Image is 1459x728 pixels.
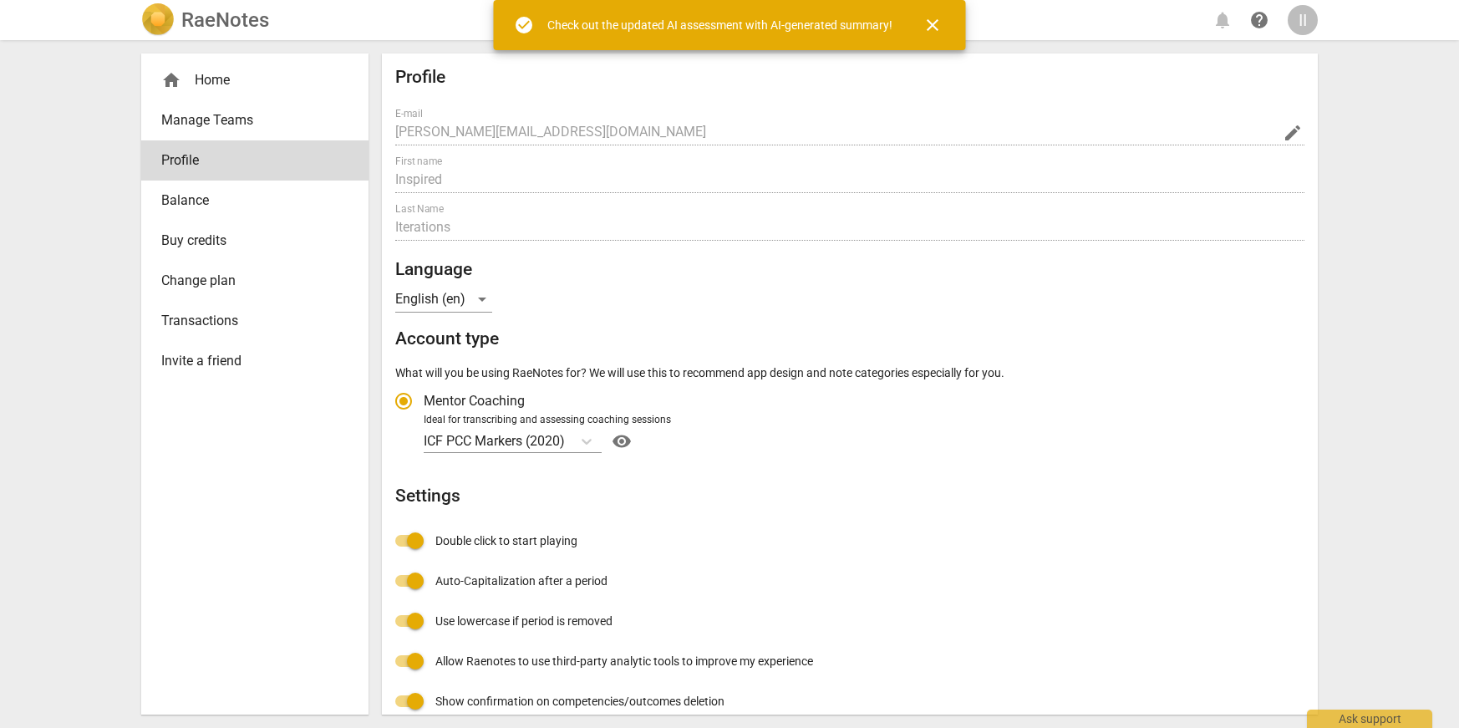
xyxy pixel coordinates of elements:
span: close [923,15,943,35]
div: Ideal for transcribing and assessing coaching sessions [424,413,1299,428]
a: Transactions [141,301,369,341]
h2: RaeNotes [181,8,269,32]
div: Account type [395,381,1304,455]
span: Transactions [161,311,335,331]
span: Manage Teams [161,110,335,130]
div: Home [141,60,369,100]
span: Double click to start playing [435,532,577,550]
a: Invite a friend [141,341,369,381]
span: Show confirmation on competencies/outcomes deletion [435,693,724,710]
a: Help [602,428,635,455]
span: help [1249,10,1269,30]
label: E-mail [395,109,423,119]
a: Change plan [141,261,369,301]
button: Close [913,5,953,45]
label: Last Name [395,204,444,214]
input: Ideal for transcribing and assessing coaching sessionsICF PCC Markers (2020)Help [567,433,570,449]
h2: Settings [395,486,1304,507]
a: Buy credits [141,221,369,261]
p: What will you be using RaeNotes for? We will use this to recommend app design and note categories... [395,364,1304,382]
img: Logo [141,3,175,37]
a: Profile [141,140,369,181]
span: Use lowercase if period is removed [435,613,613,630]
span: visibility [608,431,635,451]
a: Help [1244,5,1274,35]
a: LogoRaeNotes [141,3,269,37]
span: Auto-Capitalization after a period [435,573,607,590]
span: Change plan [161,271,335,291]
button: Help [608,428,635,455]
div: Check out the updated AI assessment with AI-generated summary! [547,17,892,34]
div: English (en) [395,286,492,313]
h2: Language [395,259,1304,280]
span: Allow Raenotes to use third-party analytic tools to improve my experience [435,653,813,670]
h2: Profile [395,67,1304,88]
label: First name [395,156,442,166]
span: Balance [161,191,335,211]
div: Home [161,70,335,90]
a: Balance [141,181,369,221]
button: Change Email [1281,121,1304,145]
span: edit [1283,123,1303,143]
button: II [1288,5,1318,35]
span: check_circle [514,15,534,35]
a: Manage Teams [141,100,369,140]
h2: Account type [395,328,1304,349]
span: Profile [161,150,335,171]
span: Invite a friend [161,351,335,371]
span: home [161,70,181,90]
span: Mentor Coaching [424,391,525,410]
p: ICF PCC Markers (2020) [424,431,565,451]
div: Ask support [1307,710,1432,728]
span: Buy credits [161,231,335,251]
